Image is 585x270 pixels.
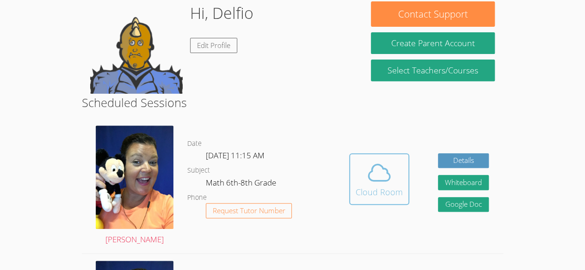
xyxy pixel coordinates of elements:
img: avatar.png [96,126,173,229]
a: Edit Profile [190,38,237,53]
button: Request Tutor Number [206,203,292,218]
h2: Scheduled Sessions [82,94,503,111]
a: Select Teachers/Courses [371,60,494,81]
span: [DATE] 11:15 AM [206,150,265,161]
a: Google Doc [438,197,489,212]
h1: Hi, Delfio [190,1,253,25]
dt: Subject [187,165,210,176]
span: Request Tutor Number [213,207,285,214]
button: Contact Support [371,1,494,27]
dt: Phone [187,192,207,204]
a: [PERSON_NAME] [96,126,173,246]
a: Details [438,153,489,168]
button: Whiteboard [438,175,489,190]
button: Create Parent Account [371,32,494,54]
img: default.png [90,1,183,94]
button: Cloud Room [349,153,409,205]
dt: Date [187,138,202,150]
div: Cloud Room [356,186,403,198]
dd: Math 6th-8th Grade [206,176,278,192]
